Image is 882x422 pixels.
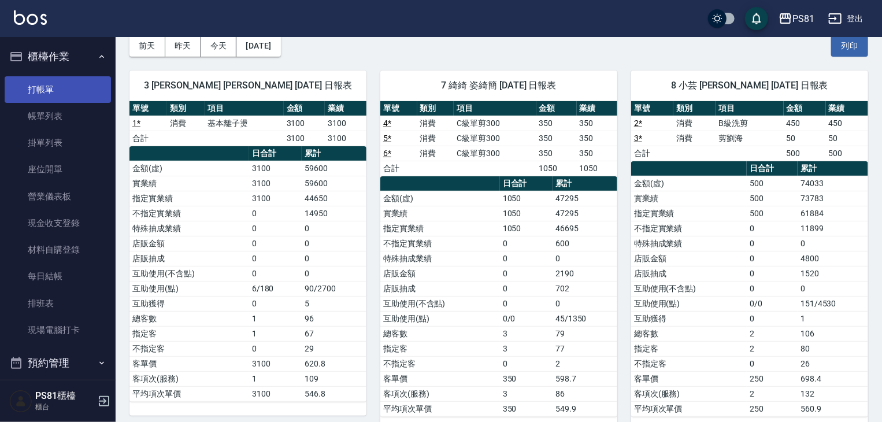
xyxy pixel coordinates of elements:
[129,131,167,146] td: 合計
[798,356,868,371] td: 26
[826,146,868,161] td: 500
[536,116,577,131] td: 350
[553,311,617,326] td: 45/1350
[129,251,249,266] td: 店販抽成
[249,281,302,296] td: 6/180
[747,386,798,401] td: 2
[302,341,366,356] td: 29
[380,176,617,417] table: a dense table
[249,356,302,371] td: 3100
[417,101,454,116] th: 類別
[673,116,716,131] td: 消費
[553,176,617,191] th: 累計
[5,156,111,183] a: 座位開單
[577,131,617,146] td: 350
[631,146,673,161] td: 合計
[5,103,111,129] a: 帳單列表
[500,341,553,356] td: 3
[500,296,553,311] td: 0
[302,146,366,161] th: 累計
[302,236,366,251] td: 0
[631,326,747,341] td: 總客數
[380,371,500,386] td: 客單價
[5,317,111,343] a: 現場電腦打卡
[454,116,536,131] td: C級單剪300
[798,296,868,311] td: 151/4530
[302,281,366,296] td: 90/2700
[302,311,366,326] td: 96
[5,378,111,408] button: 報表及分析
[380,296,500,311] td: 互助使用(不含點)
[500,326,553,341] td: 3
[631,221,747,236] td: 不指定實業績
[5,236,111,263] a: 材料自購登錄
[129,101,167,116] th: 單號
[143,80,353,91] span: 3 [PERSON_NAME] [PERSON_NAME] [DATE] 日報表
[553,371,617,386] td: 598.7
[826,116,868,131] td: 450
[129,371,249,386] td: 客項次(服務)
[553,206,617,221] td: 47295
[500,386,553,401] td: 3
[129,356,249,371] td: 客單價
[302,206,366,221] td: 14950
[5,76,111,103] a: 打帳單
[826,101,868,116] th: 業績
[536,131,577,146] td: 350
[249,386,302,401] td: 3100
[249,311,302,326] td: 1
[167,101,205,116] th: 類別
[500,371,553,386] td: 350
[201,35,237,57] button: 今天
[302,266,366,281] td: 0
[129,386,249,401] td: 平均項次單價
[747,236,798,251] td: 0
[380,101,417,116] th: 單號
[536,101,577,116] th: 金額
[380,191,500,206] td: 金額(虛)
[5,210,111,236] a: 現金收支登錄
[631,236,747,251] td: 特殊抽成業績
[302,176,366,191] td: 59600
[716,101,783,116] th: 項目
[325,116,366,131] td: 3100
[249,236,302,251] td: 0
[5,263,111,290] a: 每日結帳
[747,401,798,416] td: 250
[553,281,617,296] td: 702
[716,131,783,146] td: 剪劉海
[129,311,249,326] td: 總客數
[631,101,673,116] th: 單號
[553,341,617,356] td: 77
[129,221,249,236] td: 特殊抽成業績
[747,191,798,206] td: 500
[380,266,500,281] td: 店販金額
[454,101,536,116] th: 項目
[325,101,366,116] th: 業績
[325,131,366,146] td: 3100
[380,401,500,416] td: 平均項次單價
[553,326,617,341] td: 79
[302,251,366,266] td: 0
[302,191,366,206] td: 44650
[205,101,284,116] th: 項目
[249,191,302,206] td: 3100
[380,251,500,266] td: 特殊抽成業績
[9,390,32,413] img: Person
[798,176,868,191] td: 74033
[631,311,747,326] td: 互助獲得
[631,356,747,371] td: 不指定客
[129,191,249,206] td: 指定實業績
[129,266,249,281] td: 互助使用(不含點)
[645,80,854,91] span: 8 小芸 [PERSON_NAME] [DATE] 日報表
[249,371,302,386] td: 1
[129,146,366,402] table: a dense table
[500,221,553,236] td: 1050
[500,311,553,326] td: 0/0
[14,10,47,25] img: Logo
[129,341,249,356] td: 不指定客
[167,116,205,131] td: 消費
[236,35,280,57] button: [DATE]
[784,146,826,161] td: 500
[249,206,302,221] td: 0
